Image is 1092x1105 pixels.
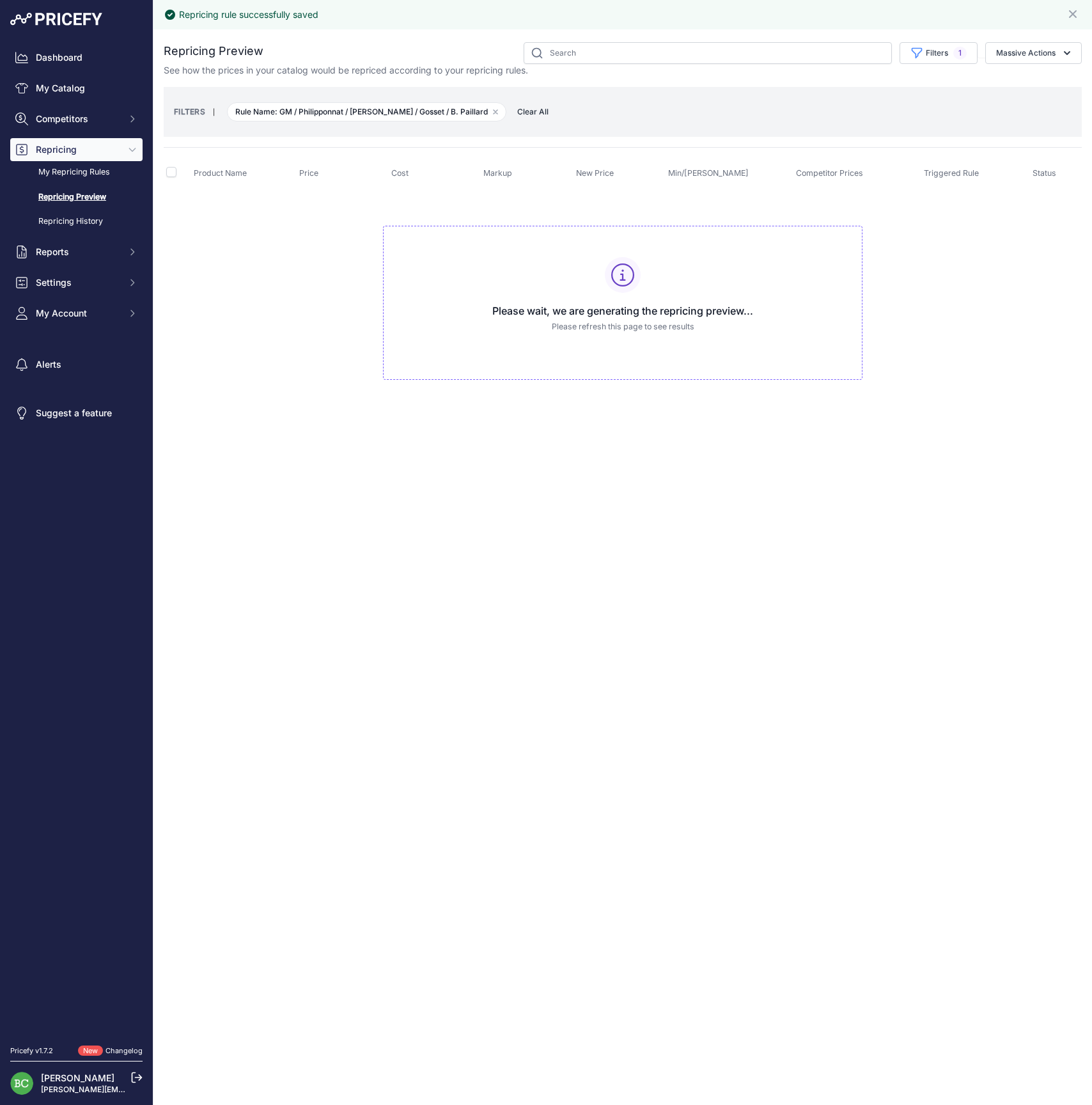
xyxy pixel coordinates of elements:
[10,240,143,263] button: Reports
[394,303,852,318] h3: Please wait, we are generating the repricing preview...
[985,42,1082,64] button: Massive Actions
[194,168,247,178] span: Product Name
[164,64,528,77] p: See how the prices in your catalog would be repriced according to your repricing rules.
[179,8,318,21] div: Repricing rule successfully saved
[10,186,143,208] a: Repricing Preview
[10,13,102,26] img: Pricefy Logo
[10,210,143,233] a: Repricing History
[10,161,143,184] a: My Repricing Rules
[524,42,892,64] input: Search
[394,321,852,333] p: Please refresh this page to see results
[164,42,263,60] h2: Repricing Preview
[924,168,979,178] span: Triggered Rule
[900,42,978,64] button: Filters1
[227,102,506,121] span: Rule Name: GM / Philipponnat / [PERSON_NAME] / Gosset / B. Paillard
[10,138,143,161] button: Repricing
[1066,5,1082,20] button: Close
[10,1046,53,1056] div: Pricefy v1.7.2
[36,113,120,125] span: Competitors
[36,246,120,258] span: Reports
[105,1046,143,1055] a: Changelog
[41,1072,114,1083] a: [PERSON_NAME]
[796,168,863,178] span: Competitor Prices
[36,307,120,320] span: My Account
[391,168,409,178] span: Cost
[174,107,205,116] small: FILTERS
[668,168,749,178] span: Min/[PERSON_NAME]
[10,46,143,1030] nav: Sidebar
[1033,168,1056,178] span: Status
[511,106,555,118] button: Clear All
[10,107,143,130] button: Competitors
[36,143,120,156] span: Repricing
[953,47,967,59] span: 1
[36,276,120,289] span: Settings
[10,77,143,100] a: My Catalog
[576,168,614,178] span: New Price
[483,168,512,178] span: Markup
[205,108,222,116] small: |
[10,302,143,325] button: My Account
[10,271,143,294] button: Settings
[10,46,143,69] a: Dashboard
[41,1085,301,1094] a: [PERSON_NAME][EMAIL_ADDRESS][DOMAIN_NAME][PERSON_NAME]
[10,402,143,425] a: Suggest a feature
[78,1046,103,1056] span: New
[10,353,143,376] a: Alerts
[299,168,318,178] span: Price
